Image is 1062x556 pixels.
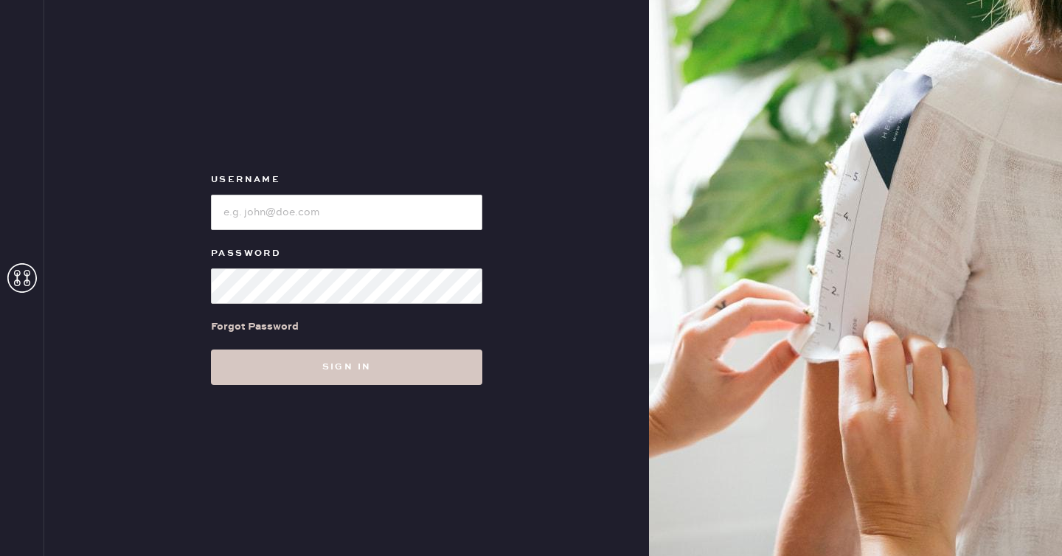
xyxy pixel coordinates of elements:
[211,319,299,335] div: Forgot Password
[211,245,482,263] label: Password
[211,350,482,385] button: Sign in
[211,304,299,350] a: Forgot Password
[211,171,482,189] label: Username
[211,195,482,230] input: e.g. john@doe.com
